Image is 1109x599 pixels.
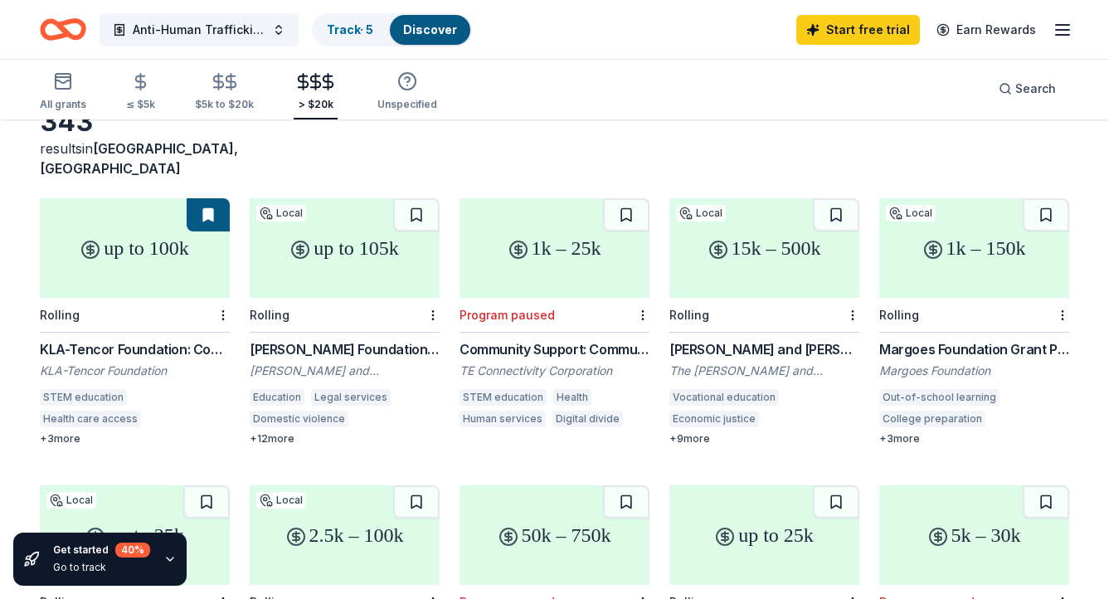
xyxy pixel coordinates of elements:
div: [PERSON_NAME] and [PERSON_NAME] Fund [PERSON_NAME] [669,339,859,359]
div: ≤ $5k [126,98,155,111]
button: > $20k [294,66,338,119]
div: KLA-Tencor Foundation [40,363,230,379]
div: Community Support: Community Ambassador Program ([GEOGRAPHIC_DATA] and Outside the [GEOGRAPHIC_DA... [460,339,649,359]
div: up to 105k [250,198,440,298]
div: Digital divide [552,411,623,427]
div: Health care access [40,411,141,427]
div: up to 25k [40,485,230,585]
a: 15k – 500kLocalRolling[PERSON_NAME] and [PERSON_NAME] Fund [PERSON_NAME]The [PERSON_NAME] and [PE... [669,198,859,446]
div: 2.5k – 100k [250,485,440,585]
div: > $20k [294,98,338,111]
div: up to 25k [669,485,859,585]
a: Earn Rewards [927,15,1046,45]
div: Local [46,492,96,509]
div: Domestic violence [250,411,348,427]
div: Vocational education [669,389,779,406]
button: Search [985,72,1069,105]
div: Go to track [53,561,150,574]
div: + 3 more [40,432,230,446]
div: Local [886,205,936,222]
div: 1k – 25k [460,198,649,298]
div: + 3 more [879,432,1069,446]
div: 343 [40,105,230,139]
a: 1k – 25kProgram pausedCommunity Support: Community Ambassador Program ([GEOGRAPHIC_DATA] and Outs... [460,198,649,432]
div: Education [250,389,304,406]
span: in [40,140,238,177]
div: $5k to $20k [195,98,254,111]
div: College preparation [879,411,985,427]
a: up to 105kLocalRolling[PERSON_NAME] Foundation Grant[PERSON_NAME] and [PERSON_NAME] FoundationEdu... [250,198,440,446]
a: Discover [403,22,457,37]
button: Anti-Human Trafficking Poster Campaign [100,13,299,46]
div: results [40,139,230,178]
a: 1k – 150kLocalRollingMargoes Foundation Grant ProgramMargoes FoundationOut-of-school learningColl... [879,198,1069,446]
div: + 12 more [250,432,440,446]
div: up to 100k [40,198,230,298]
div: Rolling [669,308,709,322]
button: Track· 5Discover [312,13,472,46]
div: KLA-Tencor Foundation: Community Investment Fund [40,339,230,359]
div: Rolling [879,308,919,322]
div: The [PERSON_NAME] and [PERSON_NAME] Fund [669,363,859,379]
a: Start free trial [796,15,920,45]
a: Home [40,10,86,49]
div: STEM education [40,389,127,406]
div: Legal services [311,389,391,406]
div: All grants [40,98,86,111]
div: 15k – 500k [669,198,859,298]
div: Local [676,205,726,222]
div: 40 % [115,543,150,558]
a: up to 100kRollingKLA-Tencor Foundation: Community Investment FundKLA-Tencor FoundationSTEM educat... [40,198,230,446]
div: + 9 more [669,432,859,446]
div: STEM education [460,389,547,406]
div: Out-of-school learning [879,389,1000,406]
button: Unspecified [377,65,437,119]
div: TE Connectivity Corporation [460,363,649,379]
button: ≤ $5k [126,66,155,119]
div: Program paused [460,308,555,322]
div: Public affairs [148,411,219,427]
div: Margoes Foundation [879,363,1069,379]
span: Anti-Human Trafficking Poster Campaign [133,20,265,40]
div: 1k – 150k [879,198,1069,298]
button: All grants [40,65,86,119]
div: 5k – 30k [879,485,1069,585]
button: $5k to $20k [195,66,254,119]
span: Search [1015,79,1056,99]
div: Health [553,389,591,406]
div: Local [256,205,306,222]
div: Human services [460,411,546,427]
div: 50k – 750k [460,485,649,585]
span: [GEOGRAPHIC_DATA], [GEOGRAPHIC_DATA] [40,140,238,177]
div: Rolling [40,308,80,322]
div: Rolling [250,308,289,322]
div: Unspecified [377,98,437,111]
div: Local [256,492,306,509]
div: Get started [53,543,150,558]
div: [PERSON_NAME] and [PERSON_NAME] Foundation [250,363,440,379]
div: [PERSON_NAME] Foundation Grant [250,339,440,359]
div: Margoes Foundation Grant Program [879,339,1069,359]
div: Economic justice [669,411,759,427]
a: Track· 5 [327,22,373,37]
